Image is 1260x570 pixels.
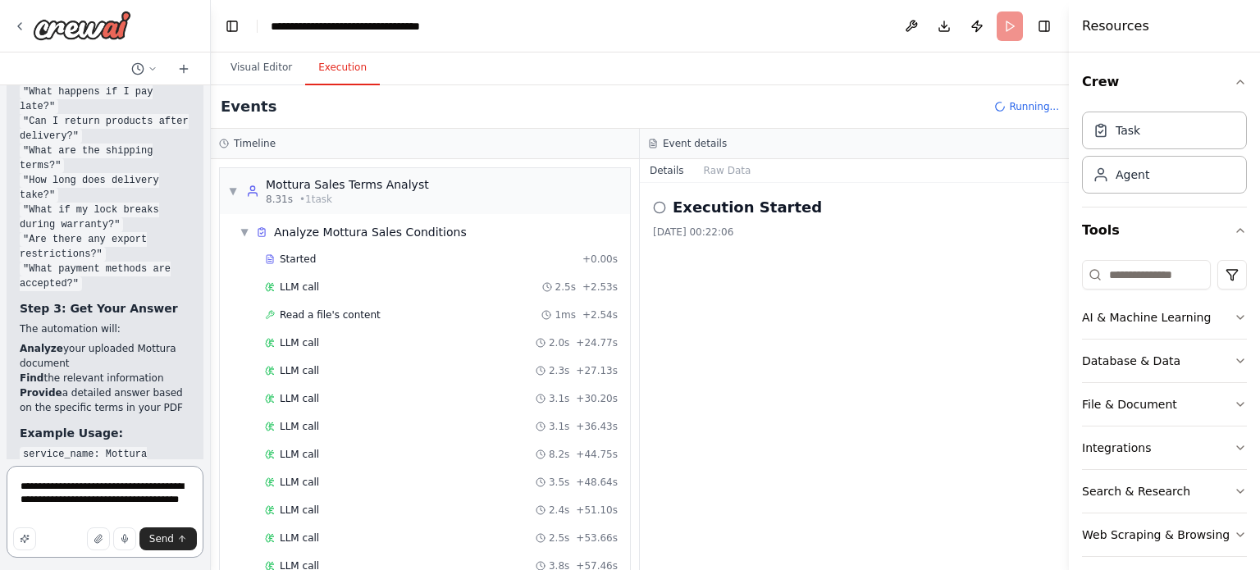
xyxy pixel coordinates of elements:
span: + 51.10s [576,504,618,517]
nav: breadcrumb [271,18,455,34]
span: 2.5s [555,280,576,294]
div: Agent [1116,166,1149,183]
span: Started [280,253,316,266]
span: Send [149,532,174,545]
li: your uploaded Mottura document [20,341,190,371]
button: Upload files [87,527,110,550]
code: "What if my lock breaks during warranty?" [20,203,159,232]
div: Mottura Sales Terms Analyst [266,176,429,193]
span: LLM call [280,392,319,405]
span: + 2.53s [582,280,618,294]
button: Hide right sidebar [1033,15,1056,38]
button: Improve this prompt [13,527,36,550]
button: Tools [1082,207,1247,253]
button: Integrations [1082,426,1247,469]
span: 3.1s [549,420,569,433]
strong: Example Usage: [20,426,123,440]
button: Send [139,527,197,550]
div: Search & Research [1082,483,1190,499]
button: Search & Research [1082,470,1247,513]
span: 1ms [555,308,576,321]
div: Integrations [1082,440,1151,456]
div: Database & Data [1082,353,1180,369]
span: 3.1s [549,392,569,405]
p: The automation will: [20,321,190,336]
span: Read a file's content [280,308,381,321]
span: • 1 task [299,193,332,206]
span: + 0.00s [582,253,618,266]
button: Database & Data [1082,340,1247,382]
div: Task [1116,122,1140,139]
button: Switch to previous chat [125,59,164,79]
img: Logo [33,11,131,40]
button: Web Scraping & Browsing [1082,513,1247,556]
span: ▼ [228,185,238,198]
span: + 44.75s [576,448,618,461]
span: + 27.13s [576,364,618,377]
h2: Events [221,95,276,118]
span: LLM call [280,476,319,489]
span: ▼ [240,226,249,239]
span: 8.2s [549,448,569,461]
span: + 2.54s [582,308,618,321]
button: File & Document [1082,383,1247,426]
div: [DATE] 00:22:06 [653,226,1056,239]
strong: Step 3: Get Your Answer [20,302,178,315]
li: a detailed answer based on the specific terms in your PDF [20,385,190,415]
div: File & Document [1082,396,1177,413]
h3: Timeline [234,137,276,150]
span: + 53.66s [576,531,618,545]
strong: Analyze [20,343,63,354]
span: + 36.43s [576,420,618,433]
span: 8.31s [266,193,293,206]
span: LLM call [280,364,319,377]
button: Click to speak your automation idea [113,527,136,550]
span: 2.4s [549,504,569,517]
h4: Resources [1082,16,1149,36]
code: "What happens if I pay late?" [20,84,153,114]
span: 2.3s [549,364,569,377]
span: 2.0s [549,336,569,349]
span: Analyze Mottura Sales Conditions [274,224,467,240]
span: + 30.20s [576,392,618,405]
button: Raw Data [694,159,761,182]
button: AI & Machine Learning [1082,296,1247,339]
button: Start a new chat [171,59,197,79]
button: Details [640,159,694,182]
span: LLM call [280,420,319,433]
span: 3.5s [549,476,569,489]
code: service_name: Mottura Security Locks customer_question: What is the warranty period for Mottura p... [20,447,173,521]
span: LLM call [280,531,319,545]
strong: Provide [20,387,62,399]
div: AI & Machine Learning [1082,309,1211,326]
code: "What payment methods are accepted?" [20,262,171,291]
button: Execution [305,51,380,85]
span: Running... [1009,100,1059,113]
code: "Are there any export restrictions?" [20,232,147,262]
li: the relevant information [20,371,190,385]
span: LLM call [280,448,319,461]
h2: Execution Started [673,196,822,219]
span: + 24.77s [576,336,618,349]
button: Hide left sidebar [221,15,244,38]
span: LLM call [280,336,319,349]
span: + 48.64s [576,476,618,489]
code: "What are the shipping terms?" [20,144,153,173]
code: "Can I return products after delivery?" [20,114,189,144]
button: Visual Editor [217,51,305,85]
code: "How long does delivery take?" [20,173,159,203]
span: 2.5s [549,531,569,545]
h3: Event details [663,137,727,150]
button: Crew [1082,59,1247,105]
strong: Find [20,372,43,384]
div: Web Scraping & Browsing [1082,527,1230,543]
div: Crew [1082,105,1247,207]
span: LLM call [280,504,319,517]
span: LLM call [280,280,319,294]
